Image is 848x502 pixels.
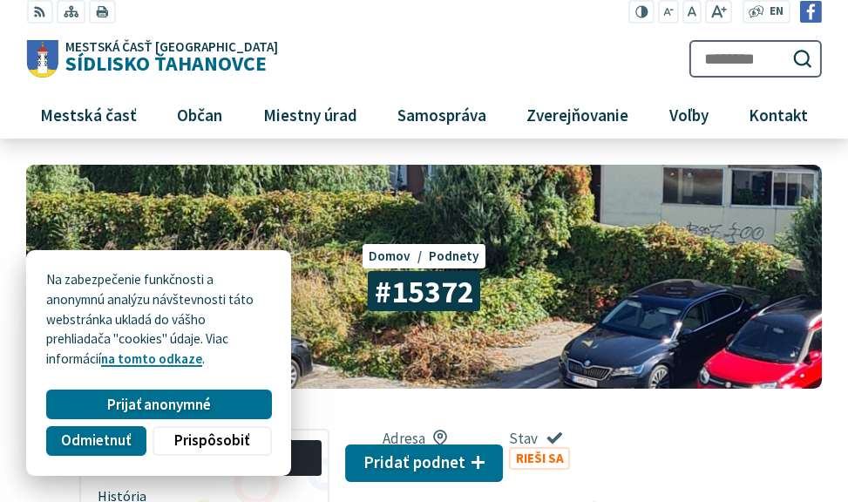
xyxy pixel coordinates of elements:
[520,91,635,138] span: Zverejňovanie
[101,350,202,367] a: na tomto odkaze
[33,91,143,138] span: Mestská časť
[655,91,722,138] a: Voľby
[171,91,229,138] span: Občan
[662,91,715,138] span: Voľby
[61,431,131,450] span: Odmietnuť
[164,91,236,138] a: Občan
[46,270,271,370] p: Na zabezpečenie funkčnosti a anonymnú analýzu návštevnosti táto webstránka ukladá do vášho prehli...
[429,248,479,264] a: Podnety
[735,91,821,138] a: Kontakt
[383,91,499,138] a: Samospráva
[742,91,814,138] span: Kontakt
[26,91,150,138] a: Mestská časť
[153,426,271,456] button: Prispôsobiť
[107,396,211,414] span: Prijať anonymné
[509,429,570,448] span: Stav
[368,271,479,311] span: #15372
[249,91,370,138] a: Miestny úrad
[26,40,278,78] a: Logo Sídlisko Ťahanovce, prejsť na domovskú stránku.
[390,91,492,138] span: Samospráva
[764,3,788,21] a: EN
[383,429,483,448] span: Adresa
[369,248,428,264] a: Domov
[46,426,146,456] button: Odmietnuť
[369,248,410,264] span: Domov
[363,452,465,472] span: Pridať podnet
[256,91,363,138] span: Miestny úrad
[46,390,271,419] button: Prijať anonymné
[770,3,784,21] span: EN
[345,444,504,483] button: Pridať podnet
[513,91,642,138] a: Zverejňovanie
[26,40,58,78] img: Prejsť na domovskú stránku
[65,40,278,53] span: Mestská časť [GEOGRAPHIC_DATA]
[800,1,822,23] img: Prejsť na Facebook stránku
[174,431,249,450] span: Prispôsobiť
[509,447,570,470] a: Rieši sa
[58,40,278,74] span: Sídlisko Ťahanovce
